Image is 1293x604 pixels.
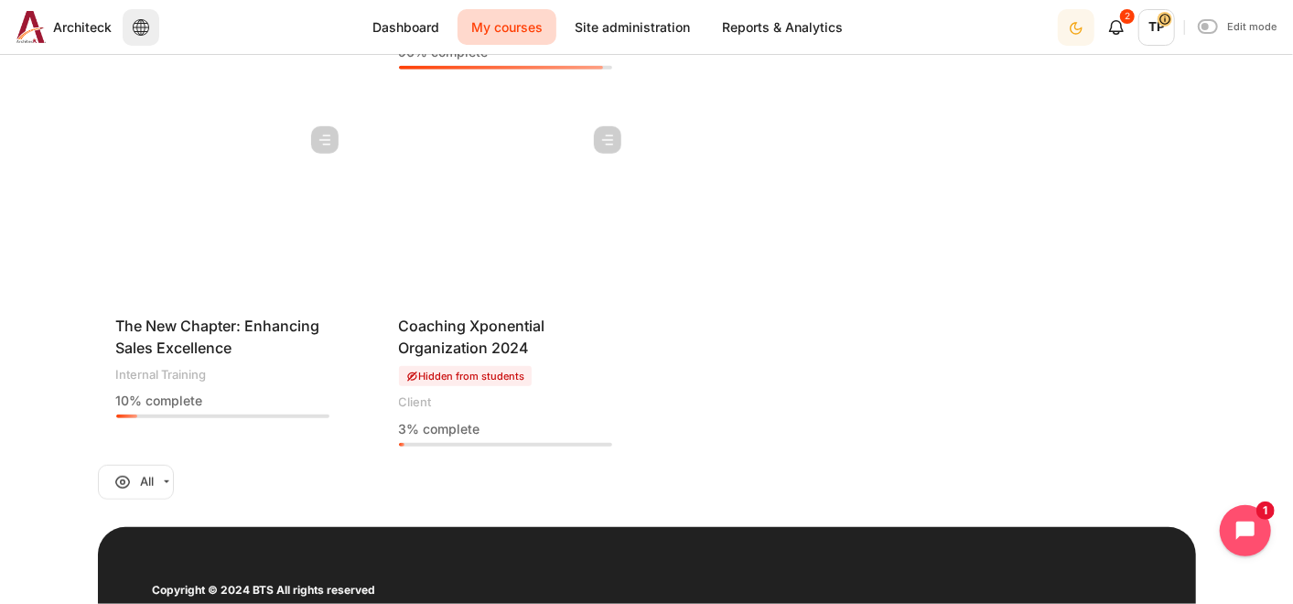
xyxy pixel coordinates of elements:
a: My courses [458,9,556,45]
span: TP [1138,9,1175,46]
span: Hidden from students [399,366,532,387]
div: Dark Mode [1060,8,1093,46]
div: Show notification window with 2 new notifications [1098,9,1135,46]
a: Architeck Architeck [9,11,112,43]
div: Show [98,465,174,500]
span: Internal Training [116,366,207,384]
div: % complete [116,391,329,410]
div: % complete [399,419,612,438]
strong: Copyright © 2024 BTS All rights reserved [153,583,376,597]
span: Client [399,394,432,412]
a: Reports & Analytics [708,9,857,45]
a: The New Chapter: Enhancing Sales Excellence [116,317,320,357]
span: Architeck [53,17,112,37]
span: 96 [399,44,415,59]
button: Show All items per page [98,465,174,500]
a: Coaching Xponential Organization 2024 [399,317,545,357]
div: 2 [1120,9,1135,24]
span: 3 [399,421,407,437]
a: Dashboard [359,9,453,45]
button: Languages [123,9,159,46]
a: User menu [1138,9,1175,46]
img: Architeck [16,11,46,43]
button: Light Mode Dark Mode [1058,9,1094,46]
a: Site administration [561,9,704,45]
span: 10 [116,393,130,408]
